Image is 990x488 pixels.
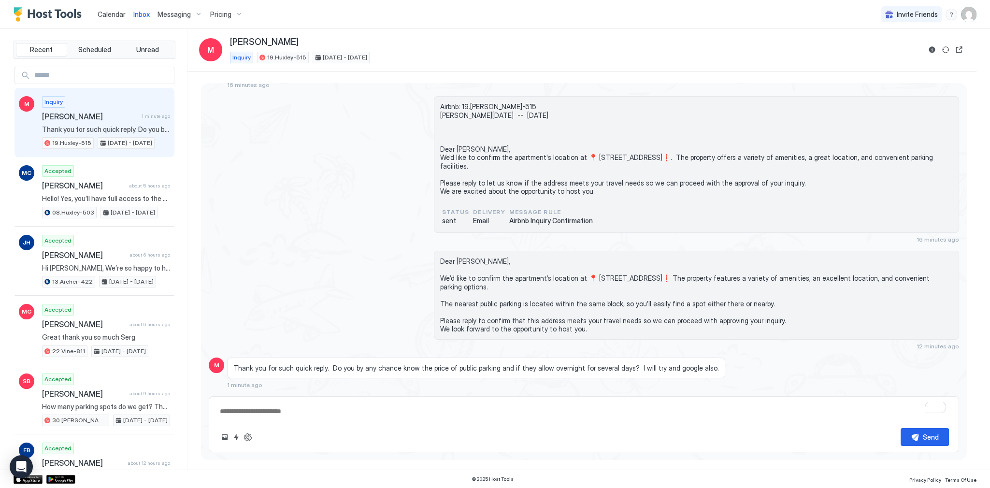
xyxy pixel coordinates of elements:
[30,45,53,54] span: Recent
[897,10,938,19] span: Invite Friends
[946,9,957,20] div: menu
[42,250,126,260] span: [PERSON_NAME]
[52,347,85,356] span: 22.Vine-811
[472,476,514,482] span: © 2025 Host Tools
[133,9,150,19] a: Inbox
[42,112,138,121] span: [PERSON_NAME]
[509,216,593,225] span: Airbnb Inquiry Confirmation
[901,428,949,446] button: Send
[267,53,306,62] span: 19.Huxley-515
[98,10,126,18] span: Calendar
[24,100,29,108] span: M
[30,67,174,84] input: Input Field
[42,264,170,273] span: Hi [PERSON_NAME], We’re so happy to hear you had a wonderful time in LA and enjoyed the apartment...
[129,321,170,328] span: about 6 hours ago
[42,319,126,329] span: [PERSON_NAME]
[129,252,170,258] span: about 6 hours ago
[917,343,959,350] span: 12 minutes ago
[42,194,170,203] span: Hello! Yes, you’ll have full access to the swimming pool and gym during your stay. Detailed check...
[14,41,175,59] div: tab-group
[219,402,949,420] textarea: To enrich screen reader interactions, please activate Accessibility in Grammarly extension settings
[22,169,31,177] span: MC
[230,431,242,443] button: Quick reply
[14,7,86,22] a: Host Tools Logo
[123,416,168,425] span: [DATE] - [DATE]
[214,361,219,370] span: M
[109,277,154,286] span: [DATE] - [DATE]
[10,455,33,478] div: Open Intercom Messenger
[945,474,976,484] a: Terms Of Use
[210,10,231,19] span: Pricing
[122,43,173,57] button: Unread
[44,305,72,314] span: Accepted
[133,10,150,18] span: Inbox
[129,390,170,397] span: about 9 hours ago
[23,446,30,455] span: FB
[46,475,75,484] a: Google Play Store
[42,333,170,342] span: Great thank you so much Serg
[230,37,299,48] span: [PERSON_NAME]
[442,208,469,216] span: status
[909,474,941,484] a: Privacy Policy
[22,307,32,316] span: MG
[44,375,72,384] span: Accepted
[78,45,111,54] span: Scheduled
[111,208,155,217] span: [DATE] - [DATE]
[52,208,94,217] span: 08.Huxley-503
[917,236,959,243] span: 16 minutes ago
[23,238,30,247] span: JH
[207,44,214,56] span: M
[158,10,191,19] span: Messaging
[232,53,251,62] span: Inquiry
[98,9,126,19] a: Calendar
[227,381,262,388] span: 1 minute ago
[108,139,152,147] span: [DATE] - [DATE]
[42,125,170,134] span: Thank you for such quick reply. Do you by any chance know the price of public parking and if they...
[52,416,107,425] span: 30.[PERSON_NAME]-510
[142,113,170,119] span: 1 minute ago
[961,7,976,22] div: User profile
[242,431,254,443] button: ChatGPT Auto Reply
[14,475,43,484] a: App Store
[440,102,953,196] span: Airbnb: 19.[PERSON_NAME]-515 [PERSON_NAME][DATE] -- [DATE] Dear [PERSON_NAME], We'd like to confi...
[233,364,719,373] span: Thank you for such quick reply. Do you by any chance know the price of public parking and if they...
[42,458,124,468] span: [PERSON_NAME]
[473,208,505,216] span: Delivery
[923,432,939,442] div: Send
[23,377,30,386] span: SB
[52,277,93,286] span: 13.Archer-422
[953,44,965,56] button: Open reservation
[16,43,67,57] button: Recent
[940,44,951,56] button: Sync reservation
[44,236,72,245] span: Accepted
[227,81,270,88] span: 16 minutes ago
[440,257,953,333] span: Dear [PERSON_NAME], We’d like to confirm the apartment’s location at 📍 [STREET_ADDRESS]❗️ The pro...
[442,216,469,225] span: sent
[44,444,72,453] span: Accepted
[323,53,367,62] span: [DATE] - [DATE]
[44,98,63,106] span: Inquiry
[69,43,120,57] button: Scheduled
[128,460,170,466] span: about 12 hours ago
[926,44,938,56] button: Reservation information
[473,216,505,225] span: Email
[42,389,126,399] span: [PERSON_NAME]
[101,347,146,356] span: [DATE] - [DATE]
[509,208,593,216] span: Message Rule
[945,477,976,483] span: Terms Of Use
[136,45,159,54] span: Unread
[909,477,941,483] span: Privacy Policy
[44,167,72,175] span: Accepted
[42,181,125,190] span: [PERSON_NAME]
[129,183,170,189] span: about 5 hours ago
[52,139,91,147] span: 19.Huxley-515
[42,402,170,411] span: How many parking spots do we get? Thank you
[219,431,230,443] button: Upload image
